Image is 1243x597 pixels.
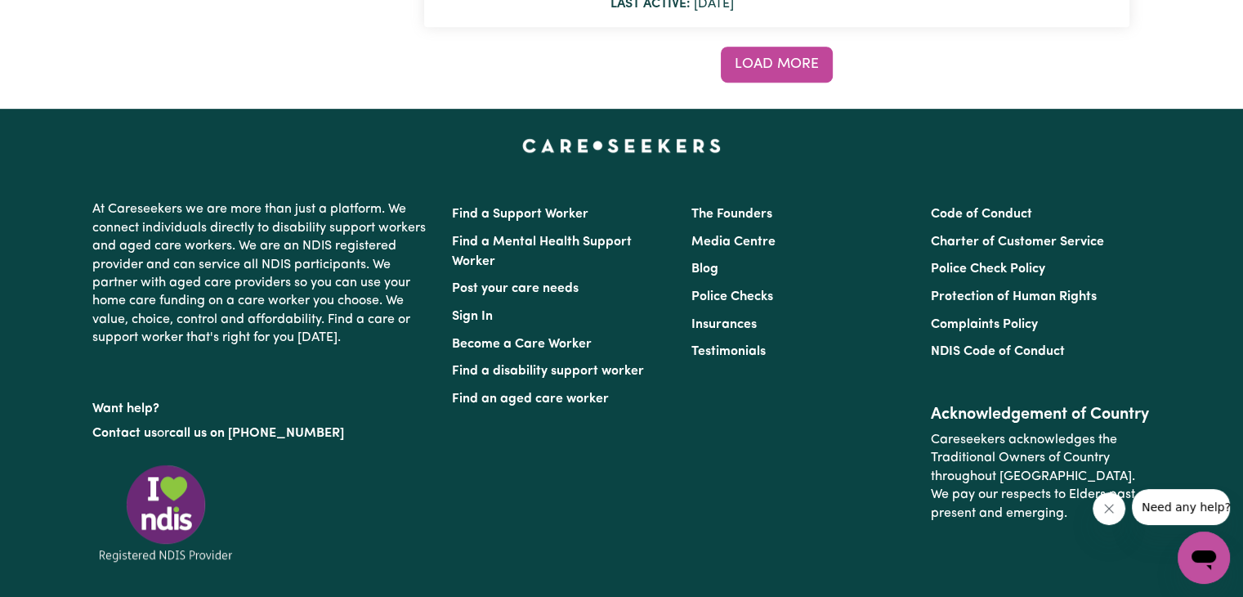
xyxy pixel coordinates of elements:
[931,290,1097,303] a: Protection of Human Rights
[931,345,1065,358] a: NDIS Code of Conduct
[1093,492,1125,525] iframe: Close message
[691,345,766,358] a: Testimonials
[931,208,1032,221] a: Code of Conduct
[92,462,239,564] img: Registered NDIS provider
[931,405,1151,424] h2: Acknowledgement of Country
[10,11,99,25] span: Need any help?
[735,57,819,71] span: Load more
[452,208,588,221] a: Find a Support Worker
[92,393,432,418] p: Want help?
[1132,489,1230,525] iframe: Message from company
[452,310,493,323] a: Sign In
[452,236,632,268] a: Find a Mental Health Support Worker
[691,318,757,331] a: Insurances
[931,263,1045,276] a: Police Check Policy
[931,236,1104,249] a: Charter of Customer Service
[691,208,772,221] a: The Founders
[452,393,609,406] a: Find an aged care worker
[691,263,718,276] a: Blog
[169,427,344,440] a: call us on [PHONE_NUMBER]
[1178,532,1230,584] iframe: Button to launch messaging window
[92,418,432,449] p: or
[92,194,432,353] p: At Careseekers we are more than just a platform. We connect individuals directly to disability su...
[931,424,1151,529] p: Careseekers acknowledges the Traditional Owners of Country throughout [GEOGRAPHIC_DATA]. We pay o...
[691,290,773,303] a: Police Checks
[452,365,644,378] a: Find a disability support worker
[452,282,579,295] a: Post your care needs
[452,338,592,351] a: Become a Care Worker
[92,427,157,440] a: Contact us
[721,47,833,83] button: See more results
[691,236,776,249] a: Media Centre
[522,138,721,151] a: Careseekers home page
[931,318,1038,331] a: Complaints Policy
